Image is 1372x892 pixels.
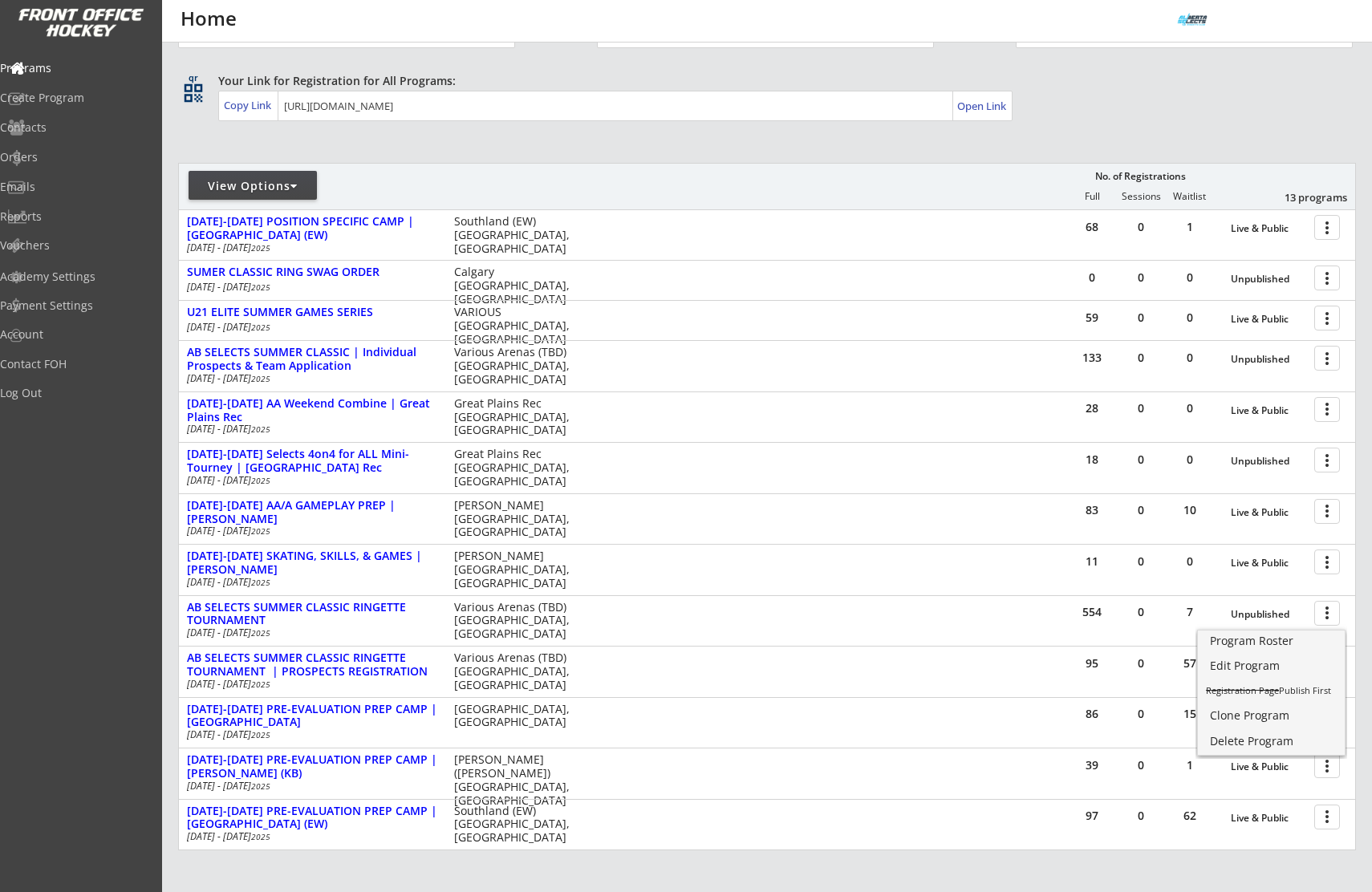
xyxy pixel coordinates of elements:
[454,346,580,386] div: Various Arenas (TBD) [GEOGRAPHIC_DATA], [GEOGRAPHIC_DATA]
[187,578,432,587] div: [DATE] - [DATE]
[1165,191,1213,202] div: Waitlist
[1117,221,1165,233] div: 0
[181,81,205,105] button: qr_code
[1198,630,1345,655] a: Program Roster
[251,424,270,435] em: 2025
[187,628,432,638] div: [DATE] - [DATE]
[454,266,580,306] div: Calgary [GEOGRAPHIC_DATA], [GEOGRAPHIC_DATA]
[1068,708,1116,720] div: 86
[1314,549,1340,574] button: more_vert
[187,346,437,373] div: AB SELECTS SUMMER CLASSIC | Individual Prospects & Team Application
[454,215,580,255] div: Southland (EW) [GEOGRAPHIC_DATA], [GEOGRAPHIC_DATA]
[251,729,270,740] em: 2025
[1166,221,1214,233] div: 1
[1068,556,1116,567] div: 11
[187,730,432,740] div: [DATE] - [DATE]
[187,243,432,253] div: [DATE] - [DATE]
[187,526,432,536] div: [DATE] - [DATE]
[454,448,580,488] div: Great Plains Rec [GEOGRAPHIC_DATA], [GEOGRAPHIC_DATA]
[1166,606,1214,618] div: 7
[1314,346,1340,371] button: more_vert
[187,679,432,689] div: [DATE] - [DATE]
[1068,658,1116,669] div: 95
[251,373,270,384] em: 2025
[1068,312,1116,323] div: 59
[187,322,432,332] div: [DATE] - [DATE]
[1231,405,1306,416] div: Live & Public
[1068,454,1116,465] div: 18
[1117,810,1165,821] div: 0
[251,322,270,333] em: 2025
[187,832,432,841] div: [DATE] - [DATE]
[1314,266,1340,290] button: more_vert
[187,753,437,780] div: [DATE]-[DATE] PRE-EVALUATION PREP CAMP | [PERSON_NAME] (KB)
[454,499,580,539] div: [PERSON_NAME] [GEOGRAPHIC_DATA], [GEOGRAPHIC_DATA]
[187,215,437,242] div: [DATE]-[DATE] POSITION SPECIFIC CAMP | [GEOGRAPHIC_DATA] (EW)
[1117,606,1165,618] div: 0
[1117,191,1165,202] div: Sessions
[251,679,270,690] em: 2025
[1117,658,1165,669] div: 0
[1068,810,1116,821] div: 97
[957,99,1008,113] div: Open Link
[1206,684,1279,696] s: Registration Page
[1117,505,1165,516] div: 0
[957,95,1008,117] a: Open Link
[454,805,580,845] div: Southland (EW) [GEOGRAPHIC_DATA], [GEOGRAPHIC_DATA]
[251,627,270,639] em: 2025
[1166,760,1214,771] div: 1
[1198,655,1345,679] a: Edit Program
[1166,312,1214,323] div: 0
[1314,601,1340,626] button: more_vert
[224,98,274,112] div: Copy Link
[251,282,270,293] em: 2025
[1166,352,1214,363] div: 0
[454,753,580,807] div: [PERSON_NAME] ([PERSON_NAME]) [GEOGRAPHIC_DATA], [GEOGRAPHIC_DATA]
[1210,635,1333,647] div: Program Roster
[1314,215,1340,240] button: more_vert
[187,549,437,577] div: [DATE]-[DATE] SKATING, SKILLS, & GAMES | [PERSON_NAME]
[1231,813,1306,824] div: Live & Public
[187,424,432,434] div: [DATE] - [DATE]
[187,397,437,424] div: [DATE]-[DATE] AA Weekend Combine | Great Plains Rec
[218,73,1306,89] div: Your Link for Registration for All Programs:
[1068,272,1116,283] div: 0
[1210,736,1333,747] div: Delete Program
[251,525,270,537] em: 2025
[187,601,437,628] div: AB SELECTS SUMMER CLASSIC RINGETTE TOURNAMENT
[1231,354,1306,365] div: Unpublished
[1117,760,1165,771] div: 0
[187,448,437,475] div: [DATE]-[DATE] Selects 4on4 for ALL Mini-Tourney | [GEOGRAPHIC_DATA] Rec
[1166,272,1214,283] div: 0
[1117,708,1165,720] div: 0
[454,397,580,437] div: Great Plains Rec [GEOGRAPHIC_DATA], [GEOGRAPHIC_DATA]
[1090,171,1190,182] div: No. of Registrations
[1166,454,1214,465] div: 0
[1068,760,1116,771] div: 39
[187,282,432,292] div: [DATE] - [DATE]
[1117,403,1165,414] div: 0
[1314,753,1340,778] button: more_vert
[187,374,432,383] div: [DATE] - [DATE]
[454,601,580,641] div: Various Arenas (TBD) [GEOGRAPHIC_DATA], [GEOGRAPHIC_DATA]
[251,831,270,842] em: 2025
[1231,761,1306,772] div: Live & Public
[1231,456,1306,467] div: Unpublished
[1068,352,1116,363] div: 133
[1231,223,1306,234] div: Live & Public
[454,651,580,691] div: Various Arenas (TBD) [GEOGRAPHIC_DATA], [GEOGRAPHIC_DATA]
[1068,505,1116,516] div: 83
[1068,191,1116,202] div: Full
[454,703,580,730] div: [GEOGRAPHIC_DATA], [GEOGRAPHIC_DATA]
[187,781,432,791] div: [DATE] - [DATE]
[187,306,437,319] div: U21 ELITE SUMMER GAMES SERIES
[251,475,270,486] em: 2025
[1166,658,1214,669] div: 57
[1166,708,1214,720] div: 15
[1314,499,1340,524] button: more_vert
[1206,686,1337,695] div: Publish First
[1314,397,1340,422] button: more_vert
[1117,556,1165,567] div: 0
[1166,403,1214,414] div: 0
[1166,505,1214,516] div: 10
